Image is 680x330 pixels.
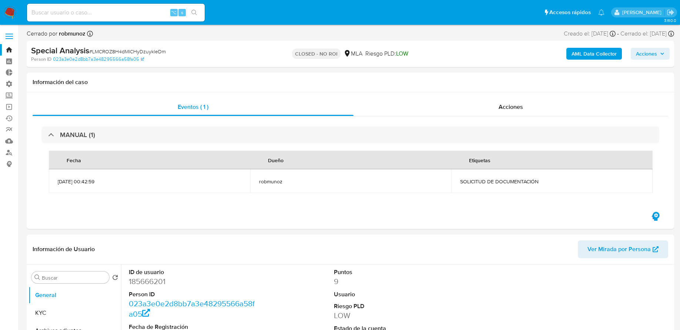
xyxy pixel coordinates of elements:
[460,178,644,185] span: SOLICITUD DE DOCUMENTACIÓN
[365,50,408,58] span: Riesgo PLD:
[27,30,86,38] span: Cerrado por
[636,48,657,60] span: Acciones
[129,268,258,276] dt: ID de usuario
[598,9,604,16] a: Notificaciones
[587,240,651,258] span: Ver Mirada por Persona
[31,44,89,56] b: Special Analysis
[578,240,668,258] button: Ver Mirada por Persona
[129,298,255,319] a: 023a3e0e2d8bb7a3e48295566a58fa05
[129,290,258,299] dt: Person ID
[460,151,499,169] div: Etiquetas
[29,286,121,304] button: General
[58,151,90,169] div: Fecha
[631,48,670,60] button: Acciones
[41,126,659,143] div: MANUAL (1)
[396,49,408,58] span: LOW
[259,151,292,169] div: Dueño
[42,274,106,281] input: Buscar
[178,103,208,111] span: Eventos ( 1 )
[499,103,523,111] span: Acciones
[344,50,362,58] div: MLA
[259,178,443,185] span: robmunoz
[181,9,183,16] span: s
[112,274,118,283] button: Volver al orden por defecto
[334,276,463,287] dd: 9
[617,30,619,38] span: -
[334,302,463,310] dt: Riesgo PLD
[89,48,166,55] span: # LMCROZ8H4dMICHyDzuykleDm
[564,30,616,38] div: Creado el: [DATE]
[667,9,674,16] a: Salir
[31,56,51,63] b: Person ID
[29,304,121,322] button: KYC
[334,310,463,321] dd: LOW
[33,246,95,253] h1: Información de Usuario
[53,56,144,63] a: 023a3e0e2d8bb7a3e48295566a58fa05
[27,8,205,17] input: Buscar usuario o caso...
[171,9,177,16] span: ⌥
[60,131,95,139] h3: MANUAL (1)
[549,9,591,16] span: Accesos rápidos
[572,48,617,60] b: AML Data Collector
[620,30,674,38] div: Cerrado el: [DATE]
[334,268,463,276] dt: Puntos
[622,9,664,16] p: fabricio.bottalo@mercadolibre.com
[57,29,86,38] b: robmunoz
[58,178,241,185] span: [DATE] 00:42:59
[33,79,668,86] h1: Información del caso
[334,290,463,299] dt: Usuario
[566,48,622,60] button: AML Data Collector
[187,7,202,18] button: search-icon
[129,276,258,287] dd: 185666201
[292,49,341,59] p: CLOSED - NO ROI
[34,274,40,280] button: Buscar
